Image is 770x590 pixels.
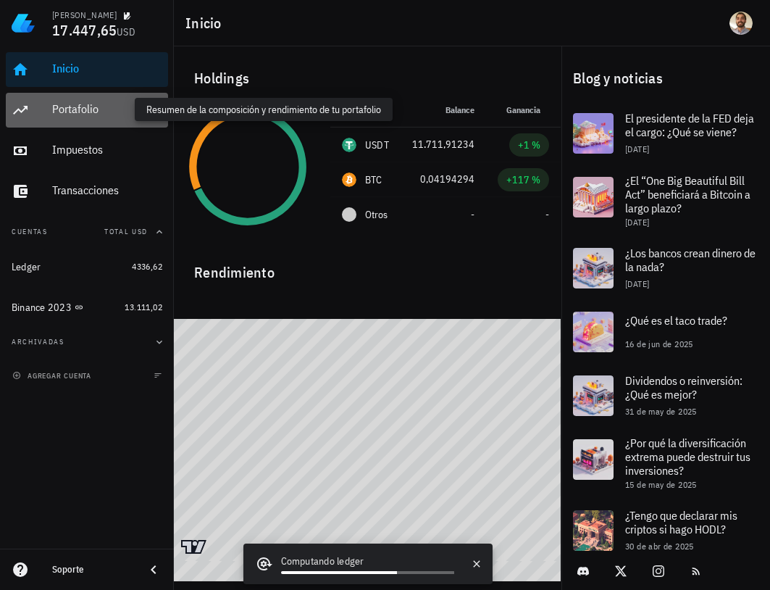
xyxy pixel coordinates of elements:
[125,302,162,312] span: 13.111,02
[52,183,162,197] div: Transacciones
[342,138,356,152] div: USDT-icon
[561,499,770,562] a: ¿Tengo que declarar mis criptos si hago HODL? 30 de abr de 2025
[6,93,168,128] a: Portafolio
[365,138,389,152] div: USDT
[625,479,697,490] span: 15 de may de 2025
[506,173,540,187] div: +117 %
[506,104,549,115] span: Ganancia
[412,172,474,187] div: 0,04194294
[625,144,649,154] span: [DATE]
[117,25,135,38] span: USD
[729,12,753,35] div: avatar
[52,62,162,75] div: Inicio
[561,300,770,364] a: ¿Qué es el taco trade? 16 de jun de 2025
[561,236,770,300] a: ¿Los bancos crean dinero de la nada? [DATE]
[6,325,168,360] button: Archivadas
[625,217,649,228] span: [DATE]
[401,93,486,128] th: Balance
[6,174,168,209] a: Transacciones
[365,207,388,223] span: Otros
[183,55,553,101] div: Holdings
[12,12,35,35] img: LedgiFi
[52,143,162,157] div: Impuestos
[330,93,401,128] th: Moneda
[6,249,168,284] a: Ledger 4336,62
[471,208,474,221] span: -
[625,338,693,349] span: 16 de jun de 2025
[52,102,162,116] div: Portafolio
[52,9,117,21] div: [PERSON_NAME]
[561,55,770,101] div: Blog y noticias
[104,227,148,236] span: Total USD
[625,246,756,274] span: ¿Los bancos crean dinero de la nada?
[6,215,168,249] button: CuentasTotal USD
[561,165,770,236] a: ¿El “One Big Beautiful Bill Act” beneficiará a Bitcoin a largo plazo? [DATE]
[6,290,168,325] a: Binance 2023 13.111,02
[132,261,162,272] span: 4336,62
[52,20,117,40] span: 17.447,65
[183,249,553,284] div: Rendimiento
[561,428,770,499] a: ¿Por qué la diversificación extrema puede destruir tus inversiones? 15 de may de 2025
[15,371,91,381] span: agregar cuenta
[561,364,770,428] a: Dividendos o reinversión: ¿Qué es mejor? 31 de may de 2025
[625,173,750,215] span: ¿El “One Big Beautiful Bill Act” beneficiará a Bitcoin a largo plazo?
[625,111,754,139] span: El presidente de la FED deja el cargo: ¿Qué se viene?
[281,554,455,571] div: Computando ledger
[545,208,549,221] span: -
[412,137,474,152] div: 11.711,91234
[12,261,41,273] div: Ledger
[365,173,382,187] div: BTC
[625,406,697,417] span: 31 de may de 2025
[52,564,133,576] div: Soporte
[561,101,770,165] a: El presidente de la FED deja el cargo: ¿Qué se viene? [DATE]
[625,508,737,536] span: ¿Tengo que declarar mis criptos si hago HODL?
[625,278,649,289] span: [DATE]
[342,173,356,187] div: BTC-icon
[625,313,727,328] span: ¿Qué es el taco trade?
[625,373,742,402] span: Dividendos o reinversión: ¿Qué es mejor?
[185,12,227,35] h1: Inicio
[518,138,540,152] div: +1 %
[625,436,750,478] span: ¿Por qué la diversificación extrema puede destruir tus inversiones?
[9,368,98,383] button: agregar cuenta
[6,52,168,87] a: Inicio
[181,540,206,554] a: Charting by TradingView
[12,302,72,314] div: Binance 2023
[6,133,168,168] a: Impuestos
[625,541,694,552] span: 30 de abr de 2025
